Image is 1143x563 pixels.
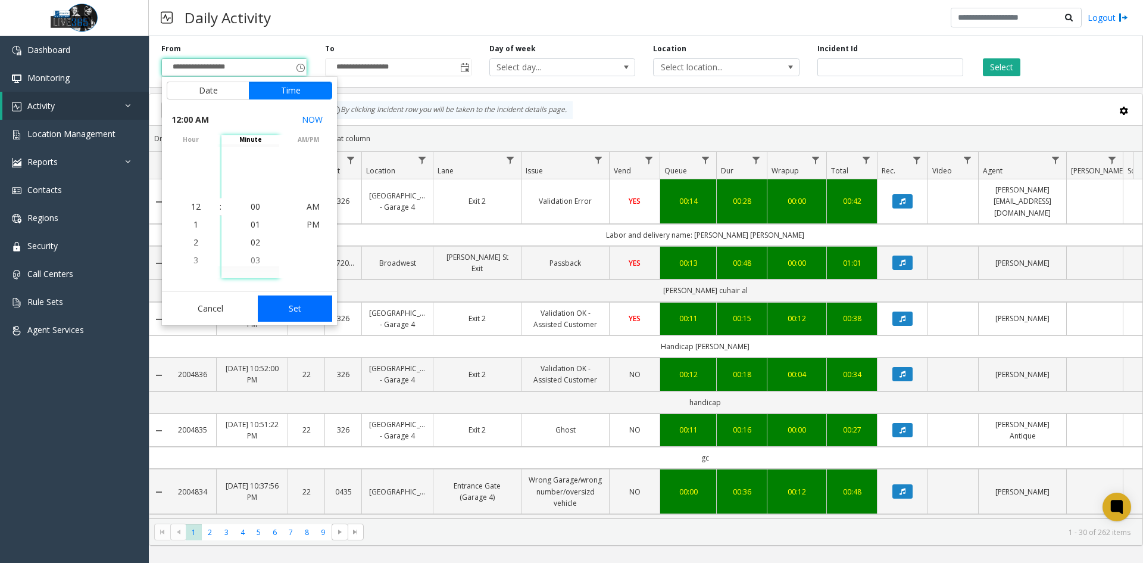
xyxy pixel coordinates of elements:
a: Broadwest [369,257,426,269]
div: 00:11 [667,313,709,324]
span: YES [629,313,641,324]
span: Reports [27,156,58,167]
img: 'icon' [12,214,21,223]
span: Page 9 [315,524,331,540]
label: From [161,43,181,54]
span: 00 [251,201,260,212]
span: Location [366,166,395,176]
a: [PERSON_NAME] [986,369,1059,380]
img: 'icon' [12,158,21,167]
span: Location Management [27,128,115,139]
label: Incident Id [817,43,858,54]
a: 00:48 [834,486,870,497]
span: Total [831,166,848,176]
span: Regions [27,212,58,223]
a: 00:27 [834,424,870,436]
img: logout [1119,11,1128,24]
div: 00:18 [724,369,760,380]
a: [GEOGRAPHIC_DATA] - Garage 4 [369,419,426,441]
a: Validation OK - Assisted Customer [529,363,602,385]
a: Collapse Details [149,487,168,497]
a: 00:36 [724,486,760,497]
a: 00:13 [667,257,709,269]
a: 372030 [332,257,354,269]
span: NO [629,487,641,497]
a: Collapse Details [149,426,168,436]
a: YES [617,257,652,269]
a: 2004835 [176,424,209,436]
a: Collapse Details [149,371,168,380]
span: Page 4 [235,524,251,540]
a: YES [617,195,652,207]
button: Date tab [167,82,249,99]
div: 00:00 [667,486,709,497]
span: PM [307,219,320,230]
label: Location [653,43,686,54]
a: 00:00 [775,195,819,207]
span: NO [629,425,641,435]
a: Exit 2 [441,424,514,436]
a: 2004834 [176,486,209,497]
a: [PERSON_NAME] Antique [986,419,1059,441]
a: [PERSON_NAME] [986,313,1059,324]
a: Collapse Details [149,315,168,324]
h3: Daily Activity [179,3,277,32]
span: Page 2 [202,524,218,540]
a: Collapse Details [149,197,168,207]
a: [PERSON_NAME] St Exit [441,251,514,274]
span: Select day... [490,59,606,76]
a: 326 [332,313,354,324]
a: 00:48 [724,257,760,269]
a: 2004836 [176,369,209,380]
a: Wrong Garage/wrong number/oversizd vehicle [529,474,602,509]
a: [GEOGRAPHIC_DATA] - Garage 4 [369,363,426,385]
span: Rec. [882,166,895,176]
a: Total Filter Menu [858,152,875,168]
div: 00:12 [775,486,819,497]
img: 'icon' [12,130,21,139]
a: Collapse Details [149,259,168,268]
button: Time tab [249,82,332,99]
img: 'icon' [12,242,21,251]
a: Exit 2 [441,313,514,324]
a: Logout [1088,11,1128,24]
span: Page 6 [267,524,283,540]
img: 'icon' [12,326,21,335]
a: Queue Filter Menu [698,152,714,168]
span: Page 1 [186,524,202,540]
a: Vend Filter Menu [641,152,657,168]
span: Page 8 [299,524,315,540]
span: [PERSON_NAME] [1071,166,1125,176]
button: Set [258,296,333,322]
a: Entrance Gate (Garage 4) [441,480,514,503]
a: 00:28 [724,195,760,207]
a: 00:00 [775,257,819,269]
a: Issue Filter Menu [591,152,607,168]
span: Security [27,240,58,251]
a: Validation OK - Assisted Customer [529,307,602,330]
a: Agent Filter Menu [1048,152,1064,168]
span: Queue [664,166,687,176]
a: 326 [332,195,354,207]
span: 1 [193,219,198,230]
span: Dashboard [27,44,70,55]
a: 00:12 [775,313,819,324]
a: [PERSON_NAME] [986,257,1059,269]
div: By clicking Incident row you will be taken to the incident details page. [325,101,573,119]
span: minute [221,135,279,144]
a: 00:11 [667,424,709,436]
div: Drag a column header and drop it here to group by that column [149,128,1142,149]
span: Go to the next page [335,527,345,537]
a: Exit 2 [441,369,514,380]
span: NO [629,369,641,380]
span: Rule Sets [27,296,63,307]
span: Toggle popup [293,59,307,76]
a: 00:15 [724,313,760,324]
